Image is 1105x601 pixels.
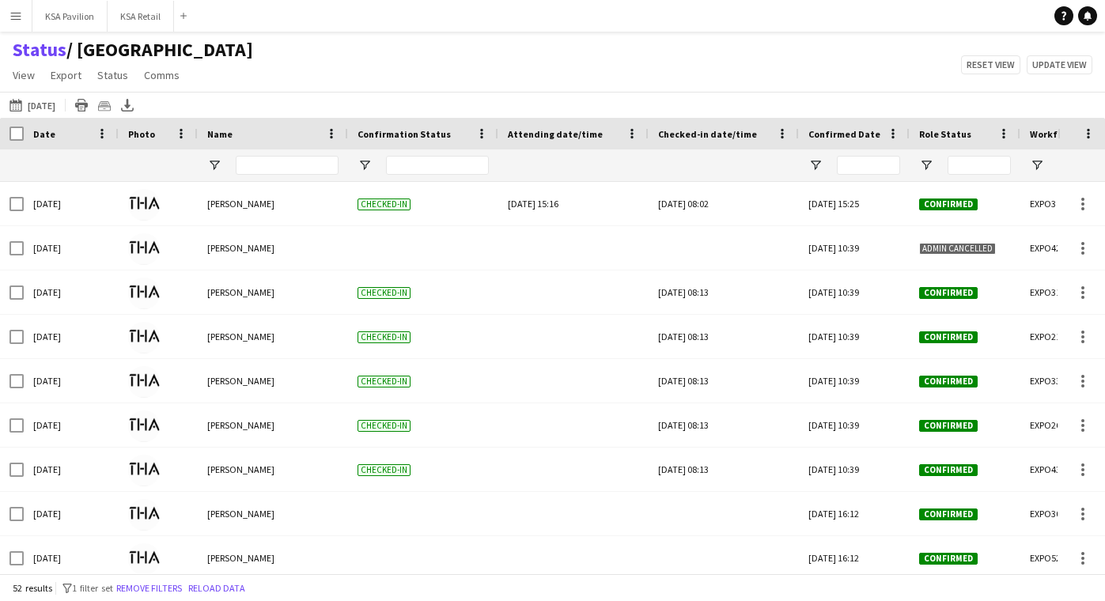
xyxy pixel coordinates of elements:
[358,158,372,172] button: Open Filter Menu
[24,182,119,225] div: [DATE]
[799,359,910,403] div: [DATE] 10:39
[919,198,978,210] span: Confirmed
[808,158,823,172] button: Open Filter Menu
[128,499,160,531] img: Mako YASUDA
[919,376,978,387] span: Confirmed
[32,1,108,32] button: KSA Pavilion
[919,464,978,476] span: Confirmed
[919,128,971,140] span: Role Status
[207,508,274,520] span: [PERSON_NAME]
[128,410,160,442] img: Kie ISHIGA
[919,553,978,565] span: Confirmed
[658,182,789,225] div: [DATE] 08:02
[919,420,978,432] span: Confirmed
[1030,128,1088,140] span: Workforce ID
[24,270,119,314] div: [DATE]
[207,552,274,564] span: [PERSON_NAME]
[658,448,789,491] div: [DATE] 08:13
[386,156,489,175] input: Confirmation Status Filter Input
[6,96,59,115] button: [DATE]
[207,242,274,254] span: [PERSON_NAME]
[658,270,789,314] div: [DATE] 08:13
[799,536,910,580] div: [DATE] 16:12
[24,448,119,491] div: [DATE]
[207,158,221,172] button: Open Filter Menu
[358,331,411,343] span: Checked-in
[508,182,639,225] div: [DATE] 15:16
[207,463,274,475] span: [PERSON_NAME]
[358,376,411,387] span: Checked-in
[51,68,81,82] span: Export
[128,366,160,398] img: Merle Matsuura
[837,156,900,175] input: Confirmed Date Filter Input
[108,1,174,32] button: KSA Retail
[799,226,910,270] div: [DATE] 10:39
[13,38,66,62] a: Status
[919,243,996,255] span: Admin cancelled
[948,156,1011,175] input: Role Status Filter Input
[358,128,451,140] span: Confirmation Status
[128,278,160,309] img: Mari MORI
[1030,158,1044,172] button: Open Filter Menu
[207,128,233,140] span: Name
[799,448,910,491] div: [DATE] 10:39
[72,96,91,115] app-action-btn: Print
[799,270,910,314] div: [DATE] 10:39
[658,128,757,140] span: Checked-in date/time
[658,359,789,403] div: [DATE] 08:13
[808,128,880,140] span: Confirmed Date
[128,322,160,353] img: Chiari HORIUCHI
[919,331,978,343] span: Confirmed
[207,419,274,431] span: [PERSON_NAME]
[24,536,119,580] div: [DATE]
[24,492,119,535] div: [DATE]
[66,38,253,62] span: OSAKA
[128,233,160,265] img: Yasumi MORIYAMA
[919,508,978,520] span: Confirmed
[919,287,978,299] span: Confirmed
[799,403,910,447] div: [DATE] 10:39
[799,182,910,225] div: [DATE] 15:25
[185,580,248,597] button: Reload data
[919,158,933,172] button: Open Filter Menu
[358,420,411,432] span: Checked-in
[358,198,411,210] span: Checked-in
[128,128,155,140] span: Photo
[113,580,185,597] button: Remove filters
[24,403,119,447] div: [DATE]
[138,65,186,85] a: Comms
[91,65,134,85] a: Status
[961,55,1020,74] button: Reset view
[118,96,137,115] app-action-btn: Export XLSX
[144,68,180,82] span: Comms
[128,455,160,486] img: Yoko SUGIMOTO
[207,331,274,342] span: [PERSON_NAME]
[24,359,119,403] div: [DATE]
[1027,55,1092,74] button: Update view
[97,68,128,82] span: Status
[207,198,274,210] span: [PERSON_NAME]
[6,65,41,85] a: View
[799,492,910,535] div: [DATE] 16:12
[508,128,603,140] span: Attending date/time
[658,315,789,358] div: [DATE] 08:13
[358,464,411,476] span: Checked-in
[33,128,55,140] span: Date
[128,543,160,575] img: Azumi Haruyama
[236,156,339,175] input: Name Filter Input
[207,375,274,387] span: [PERSON_NAME]
[95,96,114,115] app-action-btn: Crew files as ZIP
[72,582,113,594] span: 1 filter set
[24,226,119,270] div: [DATE]
[358,287,411,299] span: Checked-in
[13,68,35,82] span: View
[24,315,119,358] div: [DATE]
[658,403,789,447] div: [DATE] 08:13
[128,189,160,221] img: Yousef BARNAWI
[799,315,910,358] div: [DATE] 10:39
[44,65,88,85] a: Export
[207,286,274,298] span: [PERSON_NAME]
